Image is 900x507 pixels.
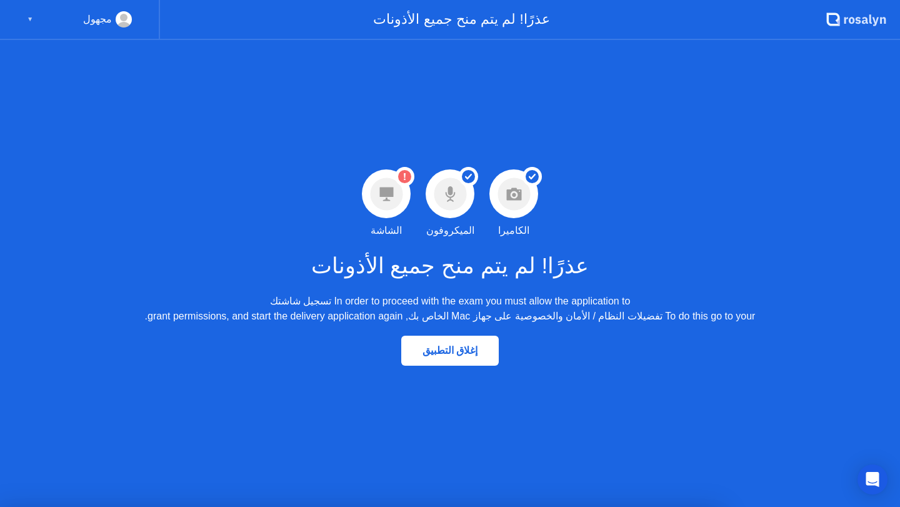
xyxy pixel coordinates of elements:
[426,223,474,238] div: الميكروفون
[371,223,402,238] div: الشاشة
[145,294,756,324] div: In order to proceed with the exam you must allow the application to تسجيل شاشتك To do this go to ...
[857,464,887,494] div: Open Intercom Messenger
[27,11,33,28] div: ▼
[498,223,529,238] div: الكاميرا
[83,11,112,28] div: مجهول
[311,249,589,283] h1: عذرًا! لم يتم منح جميع الأذونات
[405,344,495,356] div: إغلاق التطبيق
